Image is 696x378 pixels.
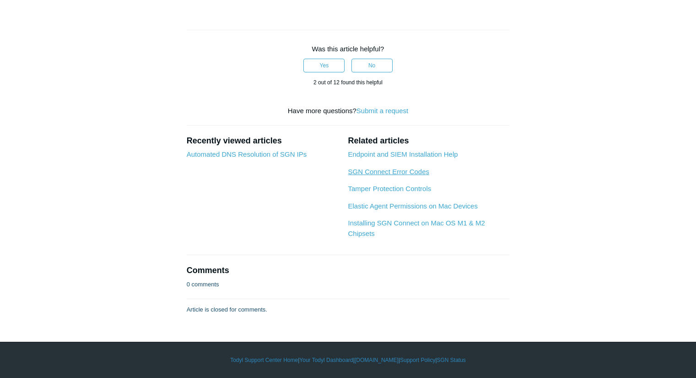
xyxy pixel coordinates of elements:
[356,107,408,115] a: Submit a request
[187,305,267,314] p: Article is closed for comments.
[348,202,477,210] a: Elastic Agent Permissions on Mac Devices
[348,185,431,192] a: Tamper Protection Controls
[230,356,298,364] a: Todyl Support Center Home
[400,356,435,364] a: Support Policy
[348,168,429,175] a: SGN Connect Error Codes
[351,59,393,72] button: This article was not helpful
[348,219,485,237] a: Installing SGN Connect on Mac OS M1 & M2 Chipsets
[187,264,510,277] h2: Comments
[187,135,339,147] h2: Recently viewed articles
[348,150,458,158] a: Endpoint and SIEM Installation Help
[312,45,384,53] span: Was this article helpful?
[187,150,307,158] a: Automated DNS Resolution of SGN IPs
[187,106,510,116] div: Have more questions?
[348,135,509,147] h2: Related articles
[303,59,345,72] button: This article was helpful
[437,356,466,364] a: SGN Status
[355,356,399,364] a: [DOMAIN_NAME]
[299,356,353,364] a: Your Todyl Dashboard
[313,79,383,86] span: 2 out of 12 found this helpful
[83,356,614,364] div: | | | |
[187,280,219,289] p: 0 comments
